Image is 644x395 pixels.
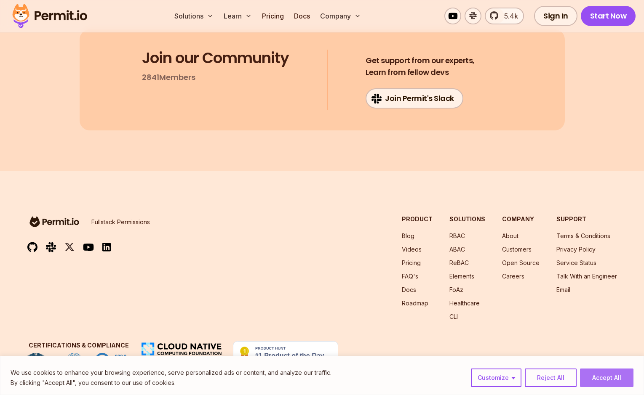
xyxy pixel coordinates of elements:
h3: Company [502,215,540,223]
a: Blog [402,232,414,239]
p: By clicking "Accept All", you consent to our use of cookies. [11,378,331,388]
button: Reject All [525,368,577,387]
a: Start Now [581,6,636,26]
a: ABAC [449,246,465,253]
a: CLI [449,313,458,320]
img: slack [46,241,56,253]
a: About [502,232,518,239]
a: FAQ's [402,273,418,280]
a: RBAC [449,232,465,239]
img: logo [27,215,81,228]
img: twitter [64,242,75,252]
span: 5.4k [499,11,518,21]
img: Permit.io - Never build permissions again | Product Hunt [233,341,338,364]
h4: Learn from fellow devs [366,55,475,78]
a: Open Source [502,259,540,266]
img: Permit logo [8,2,91,30]
button: Solutions [171,8,217,24]
img: github [27,242,37,252]
a: Customers [502,246,532,253]
h3: Solutions [449,215,485,223]
a: Email [556,286,570,293]
span: Get support from our experts, [366,55,475,66]
button: Customize [471,368,521,387]
a: Terms & Conditions [556,232,610,239]
h3: Certifications & Compliance [27,341,130,350]
a: Videos [402,246,422,253]
h3: Join our Community [142,50,289,66]
a: Talk With an Engineer [556,273,617,280]
img: linkedin [102,242,111,252]
a: Sign In [534,6,577,26]
h3: Support [556,215,617,223]
a: Privacy Policy [556,246,596,253]
a: Pricing [259,8,287,24]
a: Join Permit's Slack [366,88,463,109]
img: SOC [94,353,130,368]
a: Roadmap [402,300,428,307]
button: Company [317,8,364,24]
a: ReBAC [449,259,469,266]
a: Pricing [402,259,421,266]
a: Careers [502,273,524,280]
a: 5.4k [485,8,524,24]
a: Docs [291,8,313,24]
a: FoAz [449,286,463,293]
p: 2841 Members [142,72,195,83]
img: youtube [83,242,94,252]
img: ISO [65,353,84,368]
a: Docs [402,286,416,293]
p: We use cookies to enhance your browsing experience, serve personalized ads or content, and analyz... [11,368,331,378]
a: Elements [449,273,474,280]
a: Service Status [556,259,596,266]
p: Fullstack Permissions [91,218,150,226]
img: HIPAA [27,353,55,368]
button: Learn [220,8,255,24]
h3: Product [402,215,433,223]
a: Healthcare [449,300,480,307]
button: Accept All [580,368,633,387]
